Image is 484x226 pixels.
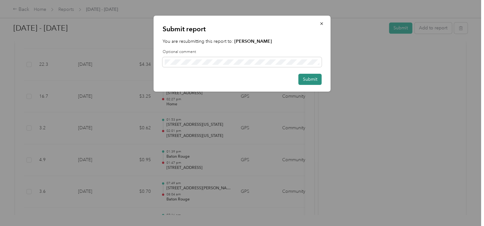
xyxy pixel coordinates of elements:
p: Submit report [163,25,322,34]
strong: [PERSON_NAME] [234,39,272,44]
label: Optional comment [163,49,322,55]
iframe: Everlance-gr Chat Button Frame [448,190,484,226]
p: You are resubmitting this report to: [163,38,322,45]
button: Submit [298,74,322,85]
